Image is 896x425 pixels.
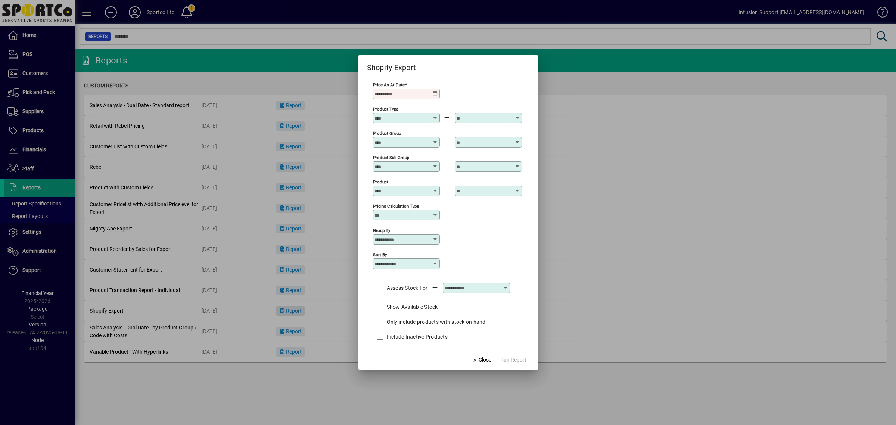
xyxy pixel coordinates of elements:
[373,252,387,257] mat-label: Sort By
[472,356,491,364] span: Close
[373,82,405,87] mat-label: Price as at Date
[373,155,409,160] mat-label: Product Sub Group
[385,303,438,311] label: Show Available Stock
[373,106,398,112] mat-label: Product Type
[469,353,494,367] button: Close
[373,204,419,209] mat-label: Pricing Calculation Type
[385,318,486,326] label: Only include products with stock on hand
[373,179,388,184] mat-label: Product
[358,55,425,74] h2: Shopify Export
[385,333,448,341] label: Include Inactive Products
[385,284,428,292] label: Assess Stock For
[373,131,401,136] mat-label: Product Group
[373,228,390,233] mat-label: Group By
